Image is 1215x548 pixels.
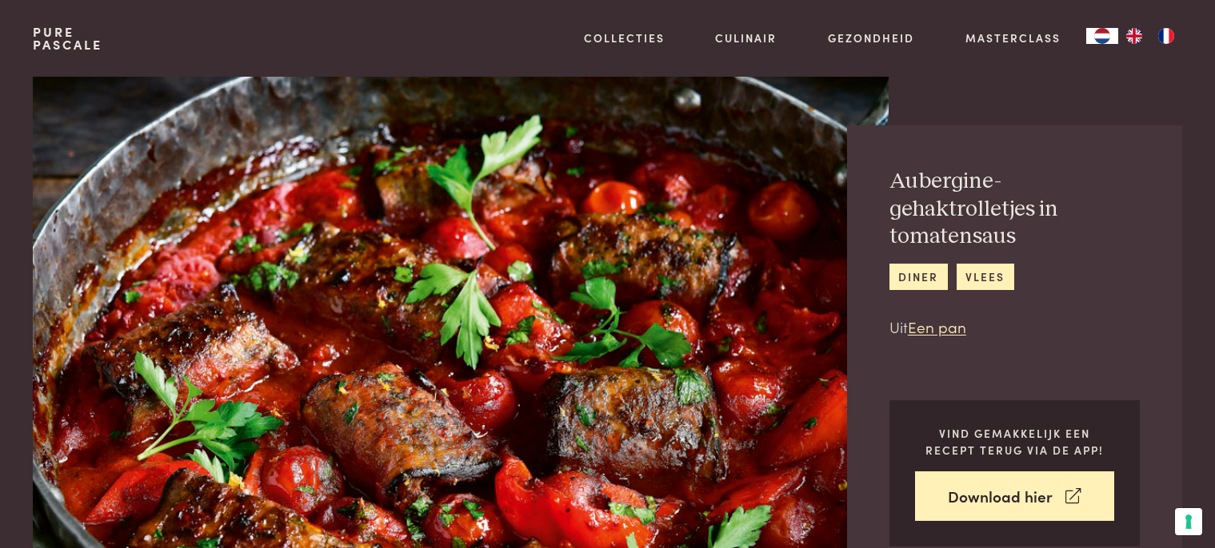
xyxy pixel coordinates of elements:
[915,471,1114,522] a: Download hier
[1086,28,1118,44] div: Language
[957,264,1014,290] a: vlees
[1118,28,1150,44] a: EN
[715,30,777,46] a: Culinair
[889,316,1140,339] p: Uit
[1175,508,1202,535] button: Uw voorkeuren voor toestemming voor trackingtechnologieën
[965,30,1061,46] a: Masterclass
[889,168,1140,251] h2: Aubergine-gehaktrolletjes in tomatensaus
[908,316,966,337] a: Een pan
[889,264,948,290] a: diner
[1118,28,1182,44] ul: Language list
[915,425,1114,458] p: Vind gemakkelijk een recept terug via de app!
[1086,28,1182,44] aside: Language selected: Nederlands
[1086,28,1118,44] a: NL
[828,30,914,46] a: Gezondheid
[584,30,665,46] a: Collecties
[33,26,102,51] a: PurePascale
[1150,28,1182,44] a: FR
